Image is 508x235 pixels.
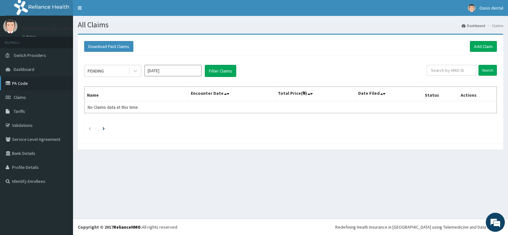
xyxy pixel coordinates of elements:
[422,87,458,101] th: Status
[103,125,105,131] a: Next page
[478,65,497,76] input: Search
[14,94,26,100] span: Claims
[486,23,503,28] li: Claims
[113,224,141,230] a: RelianceHMO
[22,35,37,39] a: Online
[3,19,17,33] img: User Image
[427,65,477,76] input: Search by HMO ID
[14,66,34,72] span: Dashboard
[205,65,236,77] button: Filter Claims
[84,41,133,52] button: Download Paid Claims
[14,52,46,58] span: Switch Providers
[14,108,25,114] span: Tariffs
[458,87,497,101] th: Actions
[479,5,503,11] span: Oasis dental
[144,65,202,76] input: Select Month and Year
[470,41,497,52] a: Add Claim
[88,125,91,131] a: Previous page
[78,224,142,230] strong: Copyright © 2017 .
[22,26,74,31] p: Vivid Vision Eye clinic
[88,68,104,74] div: PENDING
[84,87,188,101] th: Name
[78,21,503,29] h1: All Claims
[73,219,508,235] footer: All rights reserved.
[335,224,503,230] div: Redefining Heath Insurance in [GEOGRAPHIC_DATA] using Telemedicine and Data Science!
[188,87,275,101] th: Encounter Date
[356,87,422,101] th: Date Filed
[275,87,355,101] th: Total Price(₦)
[468,4,476,12] img: User Image
[88,104,139,110] span: No Claims data at this time.
[462,23,485,28] a: Dashboard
